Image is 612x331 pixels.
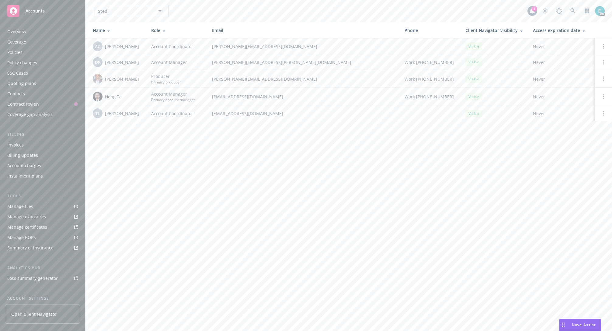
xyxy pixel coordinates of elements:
a: Manage files [5,202,80,211]
span: Primary producer [151,79,181,85]
span: Never [533,93,590,100]
span: Never [533,110,590,117]
a: Quoting plans [5,79,80,88]
div: Name [93,27,141,33]
a: Search [567,5,579,17]
a: Report a Bug [553,5,565,17]
div: Visible [465,110,482,117]
a: Policy changes [5,58,80,68]
div: Phone [405,27,456,33]
div: Visible [465,58,482,66]
span: Work [PHONE_NUMBER] [405,76,454,82]
span: Primary account manager [151,97,195,102]
div: Loss summary generator [7,273,58,283]
span: Account Coordinator [151,110,193,117]
a: SSC Cases [5,68,80,78]
div: Account settings [5,295,80,301]
div: SSC Cases [7,68,28,78]
span: DK [95,59,101,65]
span: Hong Ta [105,93,122,100]
span: Stedi [98,8,151,14]
span: Account Coordinator [151,43,193,50]
div: Manage certificates [7,222,47,232]
span: Open Client Navigator [11,311,57,317]
div: Visible [465,93,482,100]
span: [PERSON_NAME] [105,43,139,50]
div: Manage files [7,202,33,211]
a: Overview [5,27,80,37]
div: Contract review [7,99,39,109]
a: Billing updates [5,150,80,160]
a: Switch app [581,5,593,17]
span: [PERSON_NAME][EMAIL_ADDRESS][DOMAIN_NAME] [212,76,395,82]
a: Coverage gap analysis [5,110,80,119]
span: Account Manager [151,91,195,97]
span: Producer [151,73,181,79]
div: Analytics hub [5,265,80,271]
div: Manage BORs [7,233,36,242]
div: Invoices [7,140,24,150]
div: Policies [7,48,23,57]
img: photo [93,92,103,101]
a: Manage exposures [5,212,80,222]
div: Visible [465,42,482,50]
button: Nova Assist [559,319,601,331]
a: Loss summary generator [5,273,80,283]
img: photo [595,6,605,16]
a: Manage certificates [5,222,80,232]
div: Contacts [7,89,25,99]
div: Coverage [7,37,26,47]
img: photo [93,74,103,84]
span: Never [533,59,590,65]
div: Tools [5,193,80,199]
a: Account charges [5,161,80,171]
div: Overview [7,27,26,37]
a: Summary of insurance [5,243,80,253]
a: Coverage [5,37,80,47]
a: Policies [5,48,80,57]
span: [EMAIL_ADDRESS][DOMAIN_NAME] [212,110,395,117]
div: Installment plans [7,171,43,181]
span: Accounts [26,9,45,13]
a: Installment plans [5,171,80,181]
span: [EMAIL_ADDRESS][DOMAIN_NAME] [212,93,395,100]
a: Accounts [5,2,80,19]
span: Nova Assist [572,322,596,327]
span: [PERSON_NAME] [105,59,139,65]
a: Manage BORs [5,233,80,242]
div: Access expiration date [533,27,590,33]
div: Billing [5,132,80,138]
span: [PERSON_NAME] [105,76,139,82]
div: Client Navigator visibility [465,27,523,33]
span: Never [533,43,590,50]
span: [PERSON_NAME][EMAIL_ADDRESS][PERSON_NAME][DOMAIN_NAME] [212,59,395,65]
span: AG [95,43,101,50]
span: [PERSON_NAME][EMAIL_ADDRESS][DOMAIN_NAME] [212,43,395,50]
div: Email [212,27,395,33]
div: Policy changes [7,58,37,68]
span: Work [PHONE_NUMBER] [405,59,454,65]
div: Account charges [7,161,41,171]
span: [PERSON_NAME] [105,110,139,117]
div: Drag to move [559,319,567,331]
a: Contract review [5,99,80,109]
div: Quoting plans [7,79,36,88]
span: Never [533,76,590,82]
div: Coverage gap analysis [7,110,53,119]
div: Visible [465,75,482,83]
a: Contacts [5,89,80,99]
span: TL [95,110,100,117]
button: Stedi [93,5,169,17]
div: Role [151,27,202,33]
span: Account Manager [151,59,187,65]
span: Work [PHONE_NUMBER] [405,93,454,100]
div: 1 [532,6,537,12]
div: Summary of insurance [7,243,54,253]
div: Billing updates [7,150,38,160]
a: Stop snowing [539,5,551,17]
div: Manage exposures [7,212,46,222]
a: Invoices [5,140,80,150]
